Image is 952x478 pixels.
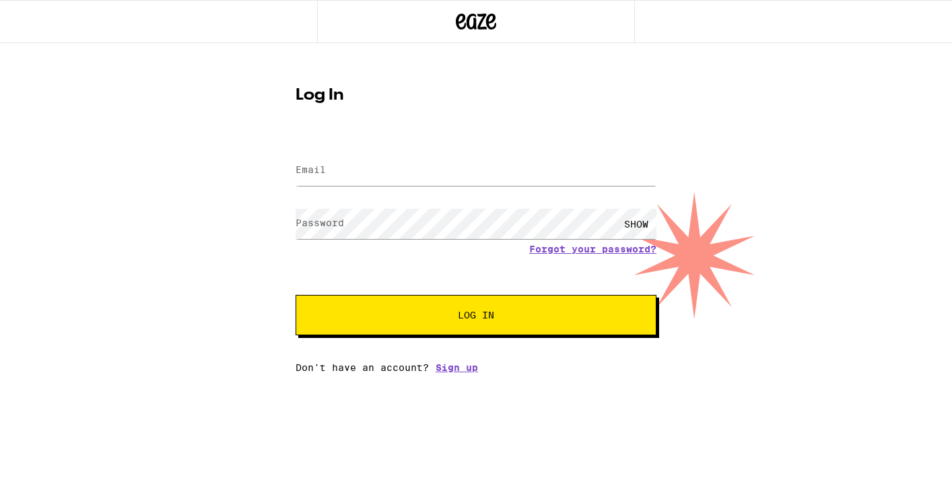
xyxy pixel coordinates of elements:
span: Log In [458,310,494,320]
input: Email [296,156,656,186]
div: SHOW [616,209,656,239]
label: Email [296,164,326,175]
button: Log In [296,295,656,335]
h1: Log In [296,88,656,104]
div: Don't have an account? [296,362,656,373]
label: Password [296,217,344,228]
a: Sign up [436,362,478,373]
a: Forgot your password? [529,244,656,254]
